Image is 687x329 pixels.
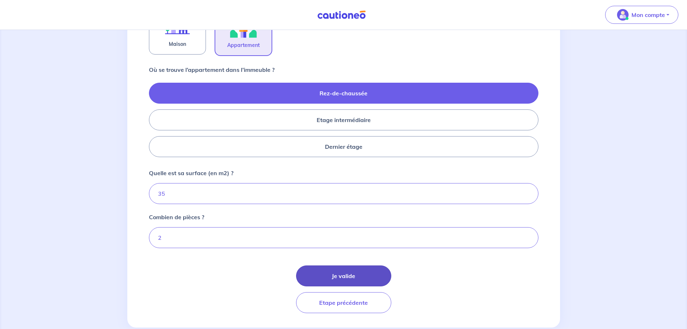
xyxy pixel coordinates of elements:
label: Rez-de-chaussée [149,83,538,104]
input: Ex: 1 [149,227,538,248]
label: Etage intermédiaire [149,109,538,130]
p: Mon compte [631,10,665,19]
p: Quelle est sa surface (en m2) ? [149,169,233,177]
button: Etape précédente [296,292,391,313]
button: Je valide [296,265,391,286]
img: illu_account_valid_menu.svg [617,9,629,21]
label: Dernier étage [149,136,538,157]
img: Cautioneo [314,10,369,20]
span: Appartement [227,41,260,49]
button: illu_account_valid_menu.svgMon compte [605,6,678,24]
input: Ex : 67 [149,183,538,204]
span: Maison [169,40,186,48]
p: Où se trouve l’appartement dans l’immeuble ? [149,65,274,74]
p: Combien de pièces ? [149,213,204,221]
